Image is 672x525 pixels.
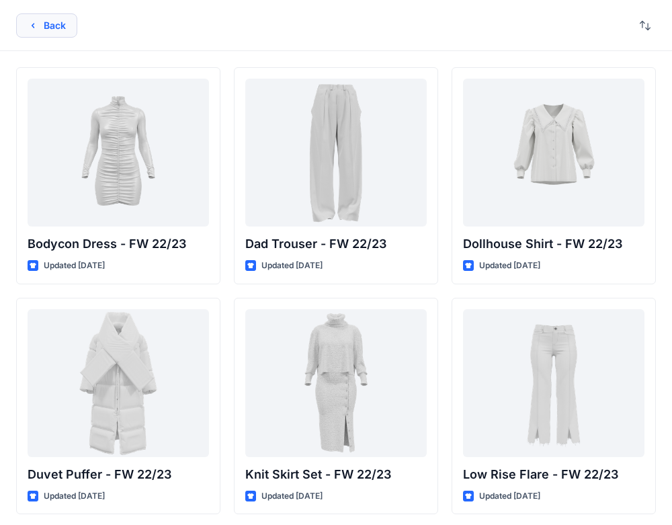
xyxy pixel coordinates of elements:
p: Updated [DATE] [261,259,323,273]
p: Updated [DATE] [479,259,540,273]
p: Updated [DATE] [479,489,540,503]
p: Duvet Puffer - FW 22/23 [28,465,209,484]
p: Updated [DATE] [44,259,105,273]
a: Low Rise Flare - FW 22/23 [463,309,644,457]
p: Dad Trouser - FW 22/23 [245,235,427,253]
p: Dollhouse Shirt - FW 22/23 [463,235,644,253]
p: Low Rise Flare - FW 22/23 [463,465,644,484]
p: Bodycon Dress - FW 22/23 [28,235,209,253]
a: Knit Skirt Set - FW 22/23 [245,309,427,457]
a: Dad Trouser - FW 22/23 [245,79,427,227]
p: Updated [DATE] [261,489,323,503]
p: Updated [DATE] [44,489,105,503]
a: Bodycon Dress - FW 22/23 [28,79,209,227]
a: Duvet Puffer - FW 22/23 [28,309,209,457]
p: Knit Skirt Set - FW 22/23 [245,465,427,484]
a: Dollhouse Shirt - FW 22/23 [463,79,644,227]
button: Back [16,13,77,38]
